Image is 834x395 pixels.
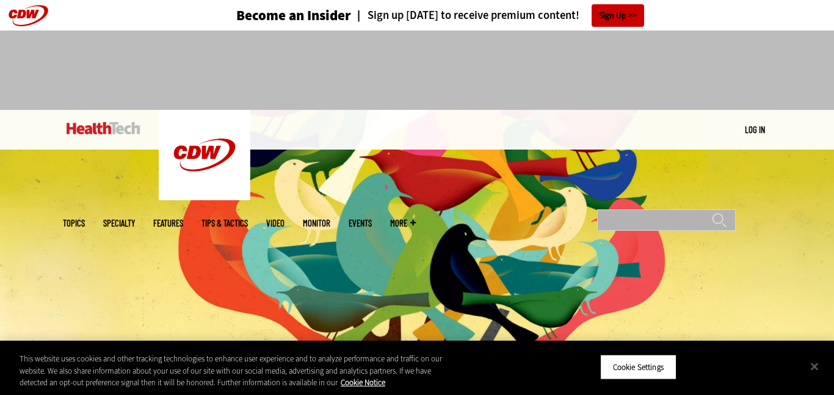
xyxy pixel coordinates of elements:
a: Sign Up [592,4,644,27]
img: Home [67,122,140,134]
iframe: advertisement [195,43,639,98]
span: Topics [63,219,85,228]
a: CDW [159,190,250,203]
span: More [390,219,416,228]
button: Cookie Settings [600,354,676,380]
a: Become an Insider [190,9,351,23]
img: Home [159,110,250,200]
a: More information about your privacy [341,377,385,388]
a: MonITor [303,219,330,228]
h3: Become an Insider [236,9,351,23]
a: Features [153,219,183,228]
div: This website uses cookies and other tracking technologies to enhance user experience and to analy... [20,353,459,389]
div: User menu [745,123,765,136]
a: Events [349,219,372,228]
a: Sign up [DATE] to receive premium content! [351,10,579,21]
a: Video [266,219,285,228]
a: Log in [745,124,765,135]
span: Specialty [103,219,135,228]
button: Close [801,353,828,380]
a: Tips & Tactics [201,219,248,228]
